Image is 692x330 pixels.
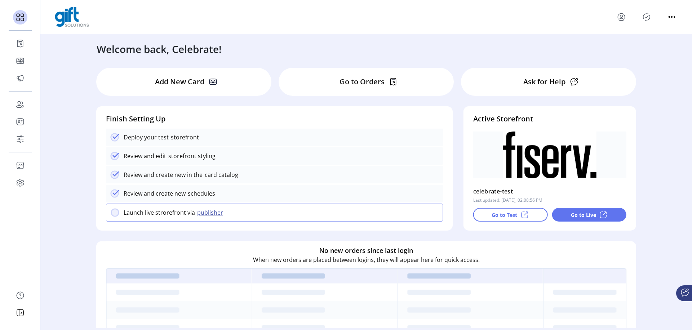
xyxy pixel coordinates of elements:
[319,246,413,255] h6: No new orders since last login
[124,170,203,179] p: Review and create new in the
[473,186,513,197] p: celebrate-test
[641,11,652,23] button: Publisher Panel
[124,152,166,160] p: Review and edit
[186,189,215,198] p: schedules
[616,11,627,23] button: menu
[124,208,195,217] p: Launch live strorefront via
[155,76,204,87] p: Add New Card
[340,76,385,87] p: Go to Orders
[195,208,227,217] button: publisher
[124,133,169,142] p: Deploy your test
[203,170,238,179] p: card catalog
[55,7,89,27] img: logo
[473,113,626,124] h4: Active Storefront
[124,189,186,198] p: Review and create new
[253,255,480,264] p: When new orders are placed between logins, they will appear here for quick access.
[571,211,596,219] p: Go to Live
[97,41,222,57] h3: Welcome back, Celebrate!
[666,11,678,23] button: menu
[166,152,216,160] p: storefront styling
[106,113,443,124] h4: Finish Setting Up
[169,133,199,142] p: storefront
[473,197,542,204] p: Last updated: [DATE], 02:08:56 PM
[492,211,517,219] p: Go to Test
[523,76,565,87] p: Ask for Help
